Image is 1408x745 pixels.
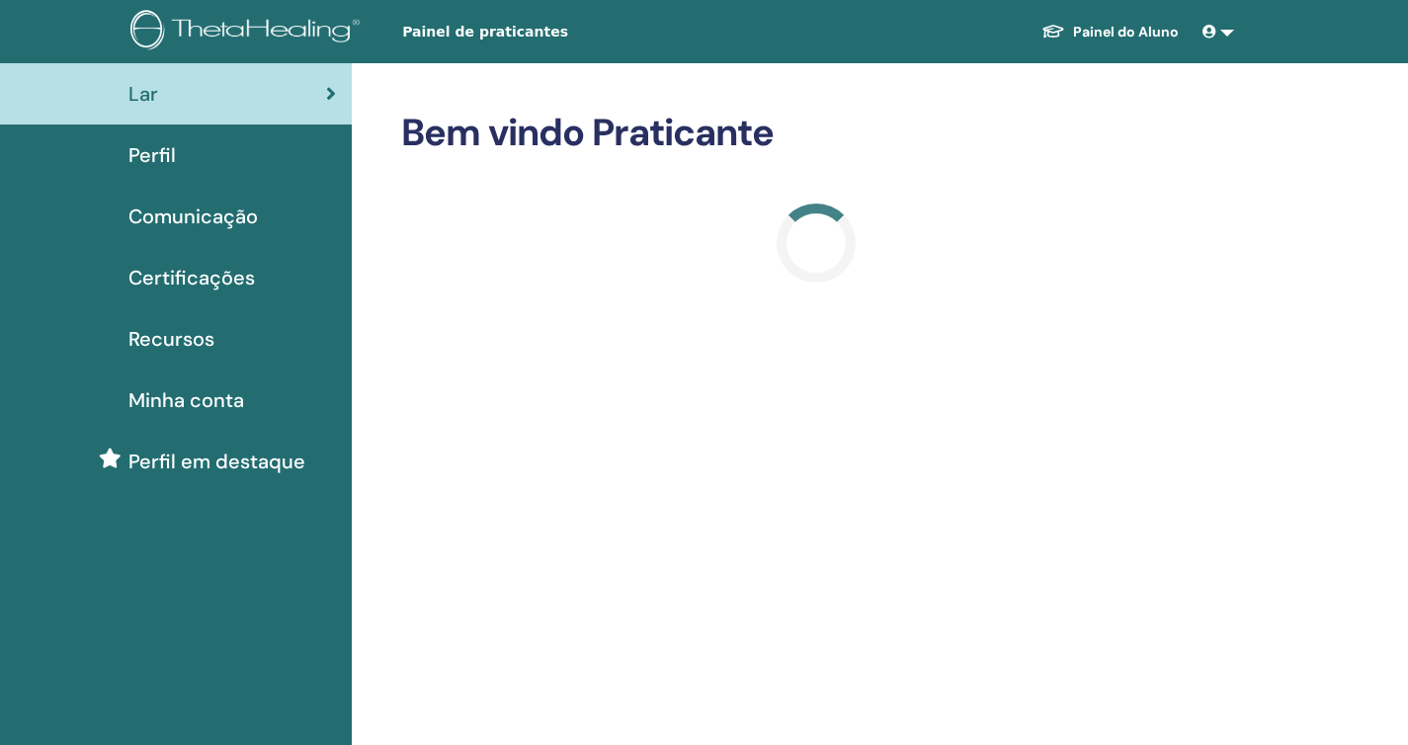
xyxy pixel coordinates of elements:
[128,447,305,476] span: Perfil em destaque
[401,111,1230,156] h2: Bem vindo Praticante
[402,22,699,42] span: Painel de praticantes
[128,140,176,170] span: Perfil
[128,202,258,231] span: Comunicação
[128,79,158,109] span: Lar
[1026,14,1195,50] a: Painel do Aluno
[130,10,367,54] img: logo.png
[128,324,214,354] span: Recursos
[128,263,255,292] span: Certificações
[1041,23,1065,40] img: graduation-cap-white.svg
[128,385,244,415] span: Minha conta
